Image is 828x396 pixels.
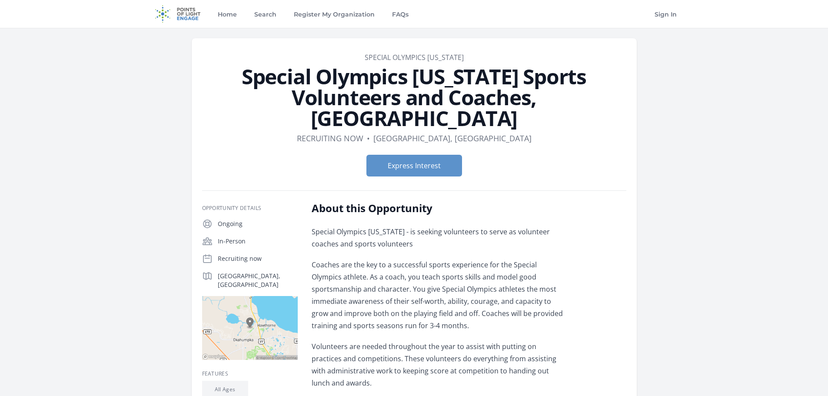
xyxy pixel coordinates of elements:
[202,370,298,377] h3: Features
[218,237,298,246] p: In-Person
[218,272,298,289] p: [GEOGRAPHIC_DATA], [GEOGRAPHIC_DATA]
[312,259,566,332] p: Coaches are the key to a successful sports experience for the Special Olympics athlete. As a coac...
[202,205,298,212] h3: Opportunity Details
[218,220,298,228] p: Ongoing
[367,132,370,144] div: •
[218,254,298,263] p: Recruiting now
[373,132,532,144] dd: [GEOGRAPHIC_DATA], [GEOGRAPHIC_DATA]
[312,226,566,250] p: Special Olympics [US_STATE] - is seeking volunteers to serve as volunteer coaches and sports volu...
[365,53,464,62] a: Special Olympics [US_STATE]
[312,340,566,389] p: Volunteers are needed throughout the year to assist with putting on practices and competitions. T...
[202,296,298,360] img: Map
[297,132,363,144] dd: Recruiting now
[202,66,626,129] h1: Special Olympics [US_STATE] Sports Volunteers and Coaches, [GEOGRAPHIC_DATA]
[366,155,462,176] button: Express Interest
[312,201,566,215] h2: About this Opportunity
